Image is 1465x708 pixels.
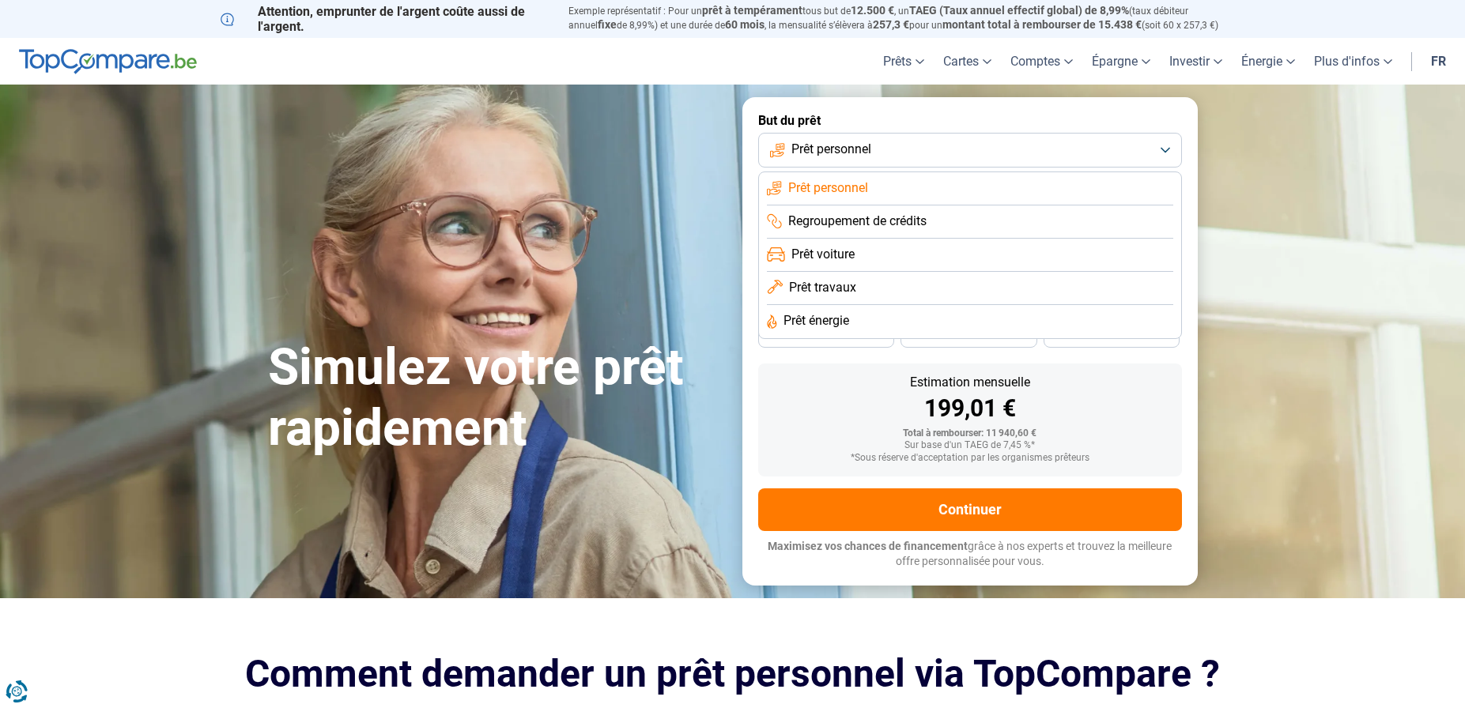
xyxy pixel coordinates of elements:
[1232,38,1305,85] a: Énergie
[1160,38,1232,85] a: Investir
[19,49,197,74] img: TopCompare
[809,331,844,341] span: 36 mois
[221,4,549,34] p: Attention, emprunter de l'argent coûte aussi de l'argent.
[942,18,1142,31] span: montant total à rembourser de 15.438 €
[598,18,617,31] span: fixe
[725,18,765,31] span: 60 mois
[758,133,1182,168] button: Prêt personnel
[788,179,868,197] span: Prêt personnel
[758,539,1182,570] p: grâce à nos experts et trouvez la meilleure offre personnalisée pour vous.
[758,113,1182,128] label: But du prêt
[873,18,909,31] span: 257,3 €
[1305,38,1402,85] a: Plus d'infos
[791,141,871,158] span: Prêt personnel
[568,4,1245,32] p: Exemple représentatif : Pour un tous but de , un (taux débiteur annuel de 8,99%) et une durée de ...
[951,331,986,341] span: 30 mois
[874,38,934,85] a: Prêts
[783,312,849,330] span: Prêt énergie
[771,453,1169,464] div: *Sous réserve d'acceptation par les organismes prêteurs
[1001,38,1082,85] a: Comptes
[788,213,927,230] span: Regroupement de crédits
[771,376,1169,389] div: Estimation mensuelle
[771,397,1169,420] div: 199,01 €
[851,4,894,17] span: 12.500 €
[758,488,1182,531] button: Continuer
[791,246,855,263] span: Prêt voiture
[768,540,968,552] span: Maximisez vos chances de financement
[702,4,802,17] span: prêt à tempérament
[771,440,1169,451] div: Sur base d'un TAEG de 7,45 %*
[1094,331,1129,341] span: 24 mois
[934,38,1001,85] a: Cartes
[909,4,1129,17] span: TAEG (Taux annuel effectif global) de 8,99%
[268,337,723,459] h1: Simulez votre prêt rapidement
[1082,38,1160,85] a: Épargne
[1422,38,1456,85] a: fr
[221,652,1245,695] h2: Comment demander un prêt personnel via TopCompare ?
[771,428,1169,439] div: Total à rembourser: 11 940,60 €
[789,279,856,296] span: Prêt travaux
